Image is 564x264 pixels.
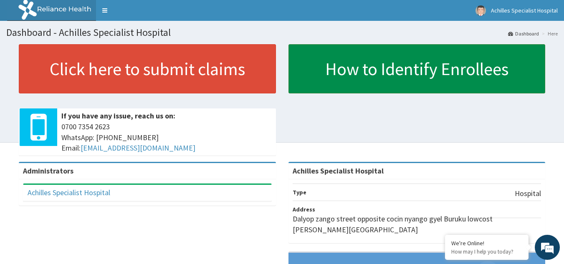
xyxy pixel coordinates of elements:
h1: Dashboard - Achilles Specialist Hospital [6,27,558,38]
a: Click here to submit claims [19,44,276,93]
b: Administrators [23,166,73,176]
b: Address [293,206,315,213]
span: 0700 7354 2623 WhatsApp: [PHONE_NUMBER] Email: [61,121,272,153]
a: Dashboard [508,30,539,37]
b: Type [293,189,306,196]
a: Achilles Specialist Hospital [28,188,110,197]
p: How may I help you today? [451,248,522,255]
p: Dalyop zango street opposite cocin nyango gyel Buruku lowcost [PERSON_NAME][GEOGRAPHIC_DATA] [293,214,541,235]
strong: Achilles Specialist Hospital [293,166,384,176]
a: How to Identify Enrollees [288,44,546,93]
p: Hospital [515,188,541,199]
a: [EMAIL_ADDRESS][DOMAIN_NAME] [81,143,195,153]
img: User Image [475,5,486,16]
li: Here [540,30,558,37]
b: If you have any issue, reach us on: [61,111,175,121]
div: We're Online! [451,239,522,247]
span: Achilles Specialist Hospital [491,7,558,14]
